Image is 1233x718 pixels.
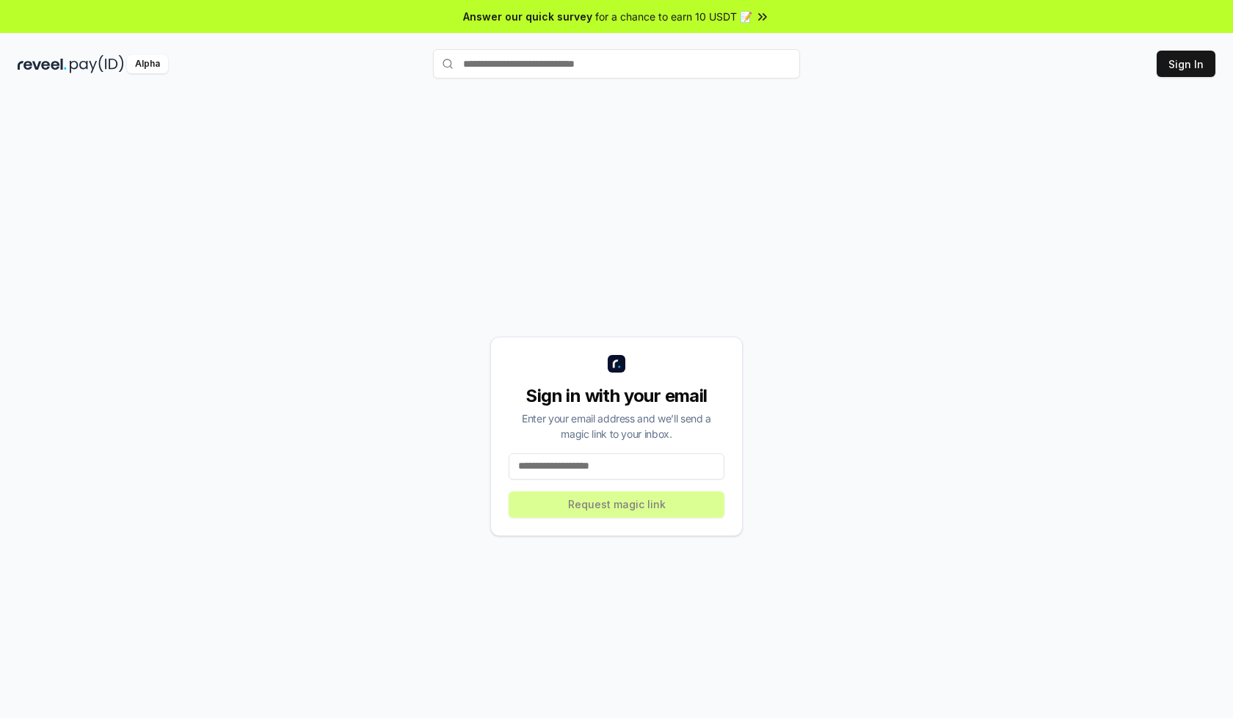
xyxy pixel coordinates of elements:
[1157,51,1215,77] button: Sign In
[608,355,625,373] img: logo_small
[127,55,168,73] div: Alpha
[70,55,124,73] img: pay_id
[463,9,592,24] span: Answer our quick survey
[595,9,752,24] span: for a chance to earn 10 USDT 📝
[18,55,67,73] img: reveel_dark
[509,384,724,408] div: Sign in with your email
[509,411,724,442] div: Enter your email address and we’ll send a magic link to your inbox.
